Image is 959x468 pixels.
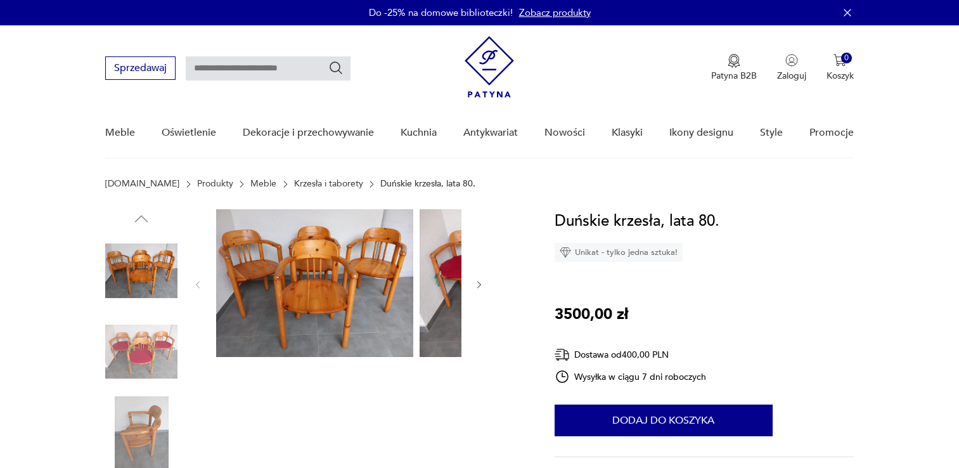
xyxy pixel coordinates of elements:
img: Patyna - sklep z meblami i dekoracjami vintage [465,36,514,98]
button: Zaloguj [777,54,806,82]
a: Meble [105,108,135,157]
div: Dostawa od 400,00 PLN [555,347,707,363]
img: Zdjęcie produktu Duńskie krzesła, lata 80. [105,235,177,307]
p: Zaloguj [777,70,806,82]
button: Szukaj [328,60,344,75]
img: Zdjęcie produktu Duńskie krzesła, lata 80. [216,209,413,357]
a: Oświetlenie [162,108,216,157]
a: Zobacz produkty [519,6,591,19]
a: Nowości [544,108,585,157]
a: Produkty [197,179,233,189]
a: Kuchnia [401,108,437,157]
p: Do -25% na domowe biblioteczki! [369,6,513,19]
img: Zdjęcie produktu Duńskie krzesła, lata 80. [105,316,177,388]
img: Ikonka użytkownika [785,54,798,67]
img: Ikona medalu [728,54,740,68]
p: Koszyk [827,70,854,82]
img: Ikona diamentu [560,247,571,258]
a: Krzesła i taborety [294,179,363,189]
a: Ikony designu [669,108,733,157]
a: Klasyki [612,108,643,157]
a: Meble [250,179,276,189]
a: Ikona medaluPatyna B2B [711,54,757,82]
button: Sprzedawaj [105,56,176,80]
p: Duńskie krzesła, lata 80. [380,179,475,189]
a: Dekoracje i przechowywanie [243,108,374,157]
a: [DOMAIN_NAME] [105,179,179,189]
button: Dodaj do koszyka [555,405,773,436]
p: Patyna B2B [711,70,757,82]
a: Antykwariat [463,108,518,157]
div: Unikat - tylko jedna sztuka! [555,243,683,262]
button: 0Koszyk [827,54,854,82]
img: Ikona koszyka [833,54,846,67]
a: Sprzedawaj [105,65,176,74]
a: Promocje [809,108,854,157]
div: 0 [841,53,852,63]
div: Wysyłka w ciągu 7 dni roboczych [555,369,707,384]
h1: Duńskie krzesła, lata 80. [555,209,719,233]
p: 3500,00 zł [555,302,628,327]
img: Ikona dostawy [555,347,570,363]
img: Zdjęcie produktu Duńskie krzesła, lata 80. [420,209,617,357]
a: Style [760,108,783,157]
button: Patyna B2B [711,54,757,82]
